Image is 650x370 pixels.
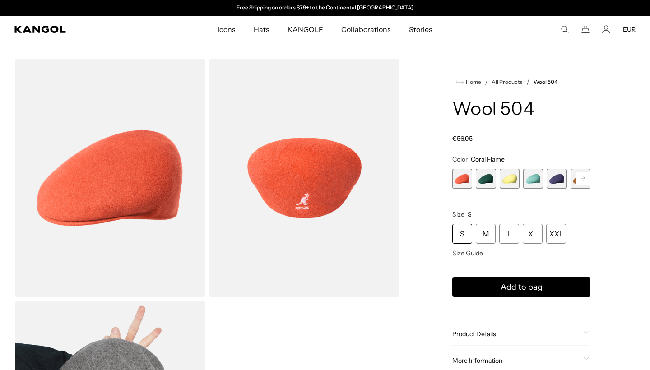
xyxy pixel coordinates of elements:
[456,78,481,86] a: Home
[452,210,464,218] span: Size
[546,224,566,244] div: XXL
[452,77,590,88] nav: breadcrumbs
[464,79,481,85] span: Home
[409,16,432,42] span: Stories
[476,169,496,189] div: 2 of 21
[452,330,580,338] span: Product Details
[492,79,523,85] a: All Products
[232,5,418,12] slideshow-component: Announcement bar
[452,277,590,297] button: Add to bag
[232,5,418,12] div: Announcement
[623,25,636,33] button: EUR
[218,16,236,42] span: Icons
[452,224,472,244] div: S
[237,4,414,11] a: Free Shipping on orders $79+ to the Continental [GEOGRAPHIC_DATA]
[500,169,520,189] div: 3 of 21
[476,224,496,244] div: M
[452,249,483,257] span: Size Guide
[452,169,472,189] div: 1 of 21
[245,16,279,42] a: Hats
[452,169,472,189] label: Coral Flame
[501,281,543,293] span: Add to bag
[452,134,473,143] span: €56,95
[232,5,418,12] div: 1 of 2
[571,169,590,189] div: 6 of 21
[400,16,441,42] a: Stories
[452,155,468,163] span: Color
[547,169,566,189] label: Hazy Indigo
[279,16,332,42] a: KANGOLF
[209,16,245,42] a: Icons
[523,224,543,244] div: XL
[602,25,610,33] a: Account
[209,59,400,297] img: color-coral-flame
[254,16,269,42] span: Hats
[561,25,569,33] summary: Search here
[523,169,543,189] label: Aquatic
[471,155,505,163] span: Coral Flame
[499,224,519,244] div: L
[476,169,496,189] label: Deep Emerald
[341,16,390,42] span: Collaborations
[452,356,580,365] span: More Information
[452,100,590,120] h1: Wool 504
[288,16,323,42] span: KANGOLF
[581,25,590,33] button: Cart
[547,169,566,189] div: 5 of 21
[500,169,520,189] label: Butter Chiffon
[14,59,205,297] img: color-coral-flame
[534,79,557,85] a: Wool 504
[14,26,144,33] a: Kangol
[332,16,399,42] a: Collaborations
[523,77,529,88] li: /
[481,77,488,88] li: /
[468,210,472,218] span: S
[571,169,590,189] label: Rustic Caramel
[523,169,543,189] div: 4 of 21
